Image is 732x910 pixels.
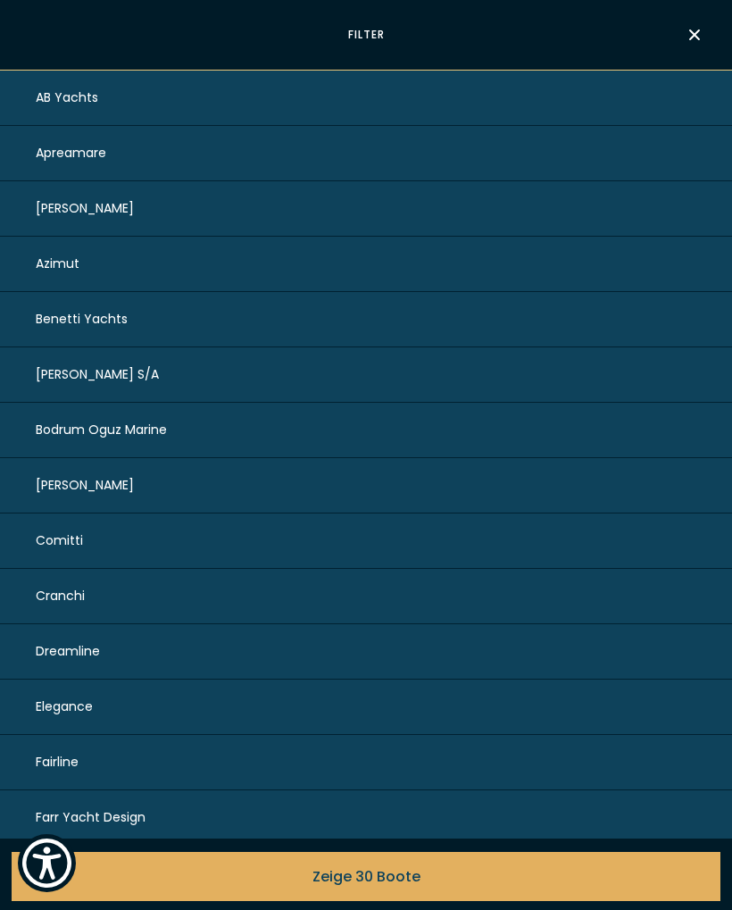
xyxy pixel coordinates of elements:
span: AB Yachts [36,88,98,107]
span: Benetti Yachts [36,310,128,329]
button: Zeige 30 Boote [12,852,720,901]
button: Show Accessibility Preferences [18,834,76,892]
span: Azimut [36,255,79,273]
span: Cranchi [36,587,85,605]
span: [PERSON_NAME] [36,199,134,218]
span: Filter [27,27,705,43]
span: Dreamline [36,642,100,661]
span: Zeige 30 Boote [312,865,420,888]
span: Farr Yacht Design [36,808,146,827]
span: Apreamare [36,144,106,163]
span: Comitti [36,531,83,550]
span: Bodrum Oguz Marine [36,421,167,439]
span: [PERSON_NAME] [36,476,134,495]
span: Fairline [36,753,79,772]
span: [PERSON_NAME] S/A [36,365,159,384]
span: Elegance [36,697,93,716]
